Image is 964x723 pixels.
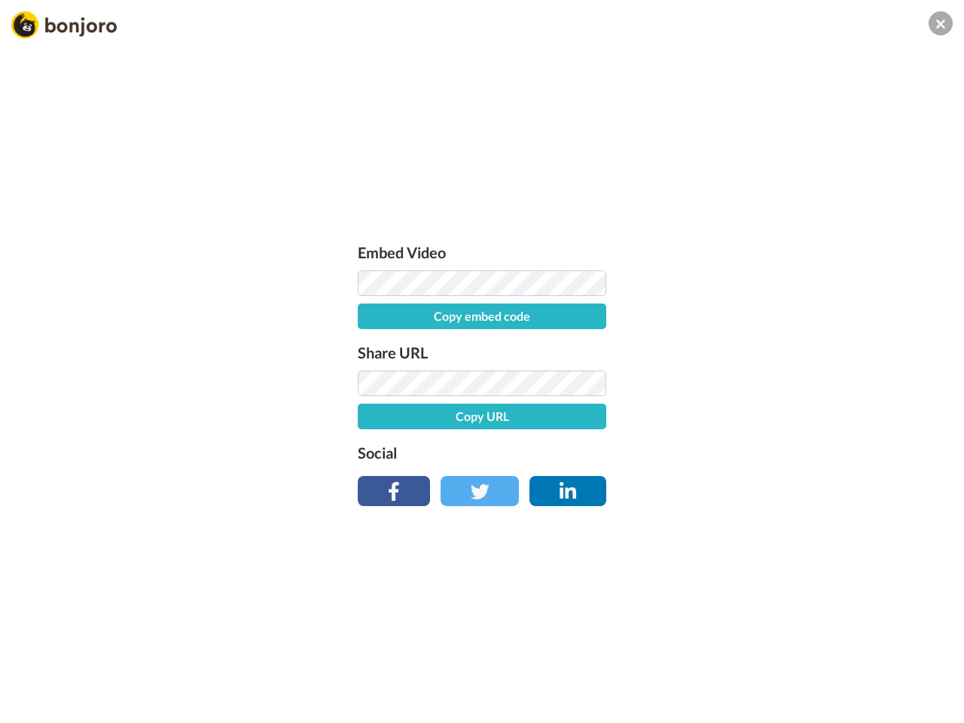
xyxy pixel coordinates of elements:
[358,404,606,429] button: Copy URL
[358,340,606,365] label: Share URL
[358,304,606,329] button: Copy embed code
[358,240,606,264] label: Embed Video
[358,441,606,465] label: Social
[11,11,117,38] img: Bonjoro Logo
